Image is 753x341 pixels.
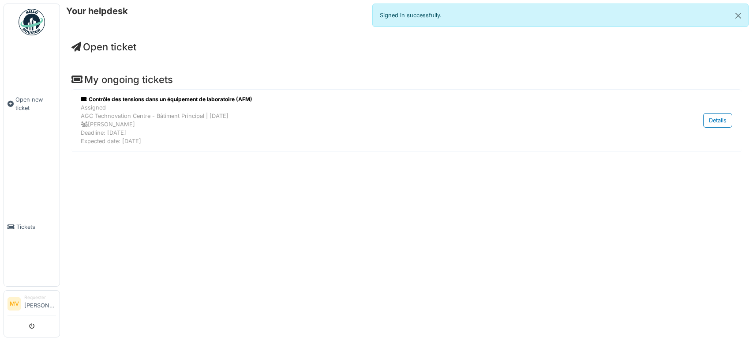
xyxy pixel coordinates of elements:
[728,4,748,27] button: Close
[19,9,45,35] img: Badge_color-CXgf-gQk.svg
[71,41,136,53] a: Open ticket
[79,93,734,148] a: Contrôle des tensions dans un équipement de laboratoire (AFM) AssignedAGC Technovation Centre - B...
[81,95,633,103] div: Contrôle des tensions dans un équipement de laboratoire (AFM)
[16,223,56,231] span: Tickets
[372,4,749,27] div: Signed in successfully.
[24,294,56,301] div: Requester
[703,113,732,128] div: Details
[4,167,60,286] a: Tickets
[4,40,60,167] a: Open new ticket
[81,103,633,146] div: Assigned AGC Technovation Centre - Bâtiment Principal | [DATE] [PERSON_NAME] Deadline: [DATE] Exp...
[15,95,56,112] span: Open new ticket
[24,294,56,313] li: [PERSON_NAME]
[7,294,56,315] a: MV Requester[PERSON_NAME]
[71,74,742,85] h4: My ongoing tickets
[66,6,128,16] h6: Your helpdesk
[7,297,21,311] li: MV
